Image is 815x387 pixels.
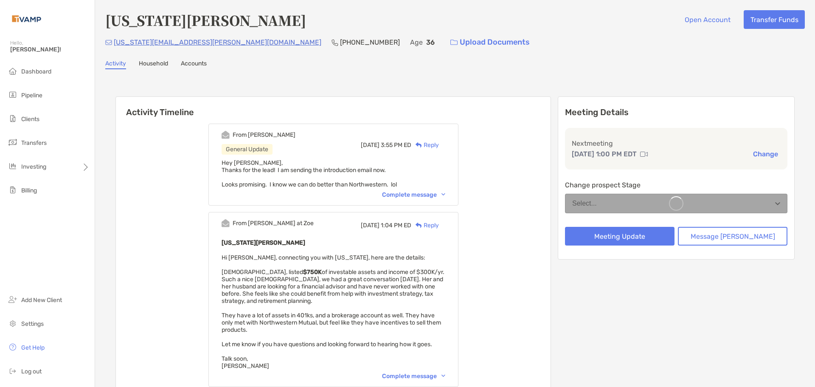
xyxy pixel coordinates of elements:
[361,141,379,149] span: [DATE]
[21,116,39,123] span: Clients
[678,10,737,29] button: Open Account
[222,219,230,227] img: Event icon
[105,10,306,30] h4: [US_STATE][PERSON_NAME]
[8,342,18,352] img: get-help icon
[8,318,18,328] img: settings icon
[105,60,126,69] a: Activity
[116,97,551,117] h6: Activity Timeline
[332,39,338,46] img: Phone Icon
[410,37,423,48] p: Age
[426,37,435,48] p: 36
[222,144,273,155] div: General Update
[441,375,445,377] img: Chevron icon
[441,193,445,196] img: Chevron icon
[678,227,787,246] button: Message [PERSON_NAME]
[416,142,422,148] img: Reply icon
[10,46,90,53] span: [PERSON_NAME]!
[565,180,787,190] p: Change prospect Stage
[340,37,400,48] p: [PHONE_NUMBER]
[572,149,637,159] p: [DATE] 1:00 PM EDT
[572,138,781,149] p: Next meeting
[21,368,42,375] span: Log out
[222,159,397,188] span: Hey [PERSON_NAME], Thanks for the lead! I am sending the introduction email now. Looks promising....
[222,131,230,139] img: Event icon
[8,161,18,171] img: investing icon
[10,3,43,34] img: Zoe Logo
[450,40,458,45] img: button icon
[744,10,805,29] button: Transfer Funds
[382,191,445,198] div: Complete message
[8,185,18,195] img: billing icon
[8,66,18,76] img: dashboard icon
[411,141,439,150] div: Reply
[21,320,44,328] span: Settings
[640,151,648,158] img: communication type
[233,131,295,138] div: From [PERSON_NAME]
[8,90,18,100] img: pipeline icon
[411,221,439,230] div: Reply
[21,68,51,75] span: Dashboard
[8,113,18,124] img: clients icon
[303,268,322,276] strong: $750K
[21,297,62,304] span: Add New Client
[21,187,37,194] span: Billing
[8,366,18,376] img: logout icon
[21,92,42,99] span: Pipeline
[381,222,411,229] span: 1:04 PM ED
[139,60,168,69] a: Household
[222,239,305,246] b: [US_STATE][PERSON_NAME]
[233,220,314,227] div: From [PERSON_NAME] at Zoe
[8,294,18,305] img: add_new_client icon
[445,33,535,51] a: Upload Documents
[416,223,422,228] img: Reply icon
[21,139,47,147] span: Transfers
[105,40,112,45] img: Email Icon
[382,373,445,380] div: Complete message
[381,141,411,149] span: 3:55 PM ED
[21,344,45,351] span: Get Help
[750,150,781,158] button: Change
[8,137,18,147] img: transfers icon
[21,163,46,170] span: Investing
[114,37,321,48] p: [US_STATE][EMAIL_ADDRESS][PERSON_NAME][DOMAIN_NAME]
[181,60,207,69] a: Accounts
[565,227,674,246] button: Meeting Update
[565,107,787,118] p: Meeting Details
[361,222,379,229] span: [DATE]
[222,254,444,370] span: Hi [PERSON_NAME], connecting you with [US_STATE], here are the details: [DEMOGRAPHIC_DATA], liste...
